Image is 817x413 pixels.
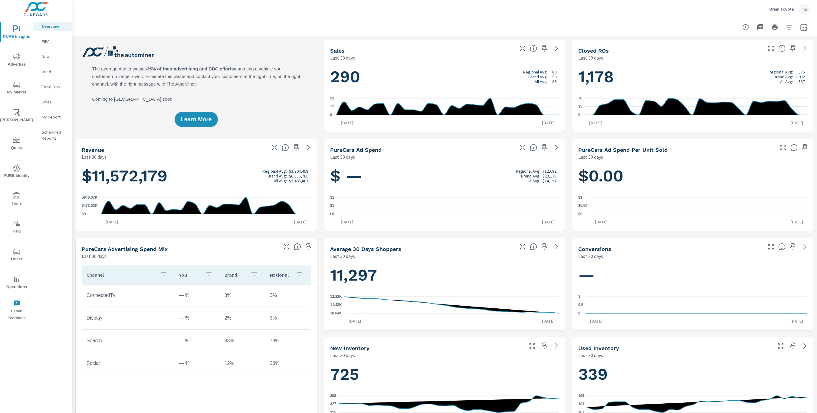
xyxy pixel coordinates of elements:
[2,300,31,322] span: Leave Feedback
[174,356,220,371] td: — %
[330,195,334,200] text: $1
[33,52,72,61] div: New
[174,333,220,348] td: — %
[2,192,31,207] span: Tools
[786,318,807,324] p: [DATE]
[766,44,776,53] button: Make Fullscreen
[294,243,301,250] span: This table looks at how you compare to the amount of budget you spend per channel as opposed to y...
[33,67,72,76] div: Used
[550,74,556,79] p: 190
[330,147,382,153] h5: PureCars Ad Spend
[538,318,559,324] p: [DATE]
[33,82,72,91] div: Fixed Ops
[521,174,540,178] p: Brand Avg:
[530,144,537,151] span: Total cost of media for all PureCars channels for the selected dealership group over the selected...
[101,219,123,225] p: [DATE]
[33,97,72,106] div: Sales
[578,303,583,307] text: 0.5
[330,246,401,252] h5: Average 30 Days Shoppers
[518,242,527,252] button: Make Fullscreen
[330,96,334,100] text: 23
[578,345,619,351] h5: Used Inventory
[42,99,67,105] p: Sales
[2,137,31,151] span: Query
[330,303,342,307] text: 11.43K
[769,21,781,33] button: Print Report
[786,120,807,126] p: [DATE]
[2,220,31,235] span: Tier2
[82,288,174,303] td: ConnectedTv
[2,53,31,68] span: Advertise
[552,143,561,152] a: See more details in report
[2,81,31,96] span: My Market
[330,54,355,61] p: Last 30 days
[82,246,168,252] h5: PureCars Advertising Spend Mix
[42,54,67,60] p: New
[578,147,668,153] h5: PureCars Ad Spend Per Unit Sold
[225,272,246,278] p: Brand
[578,402,584,406] text: 181
[304,143,313,152] a: See more details in report
[82,195,97,200] text: $946.07K
[778,143,788,152] button: Make Fullscreen
[42,38,67,44] p: PIPA
[42,129,67,141] p: Scheduled Reports
[330,67,559,87] h1: 290
[578,294,580,299] text: 1
[585,120,606,126] p: [DATE]
[586,318,607,324] p: [DATE]
[330,47,345,54] h5: Sales
[336,120,358,126] p: [DATE]
[330,294,342,299] text: 12.82K
[174,288,220,303] td: — %
[291,143,301,152] span: Save this to your personalized report
[82,333,174,348] td: Search
[181,117,212,122] span: Learn More
[270,272,291,278] p: National
[220,333,265,348] td: 83%
[220,356,265,371] td: 12%
[543,174,556,178] p: $23,178
[42,84,67,90] p: Fixed Ops
[2,25,31,40] span: PURE Insights
[578,352,603,359] p: Last 30 days
[591,219,612,225] p: [DATE]
[578,47,609,54] h5: Closed ROs
[530,45,537,52] span: Number of vehicles sold by the dealership over the selected date range. [Source: This data is sou...
[778,243,786,250] span: The number of dealer-specified goals completed by a visitor. [Source: This data is provided by th...
[304,242,313,252] span: Save this to your personalized report
[528,74,548,79] p: Brand Avg:
[790,144,798,151] span: Average cost of advertising per each vehicle sold at the dealer over the selected date range. The...
[578,195,582,200] text: $1
[330,345,369,351] h5: New Inventory
[82,252,107,260] p: Last 30 days
[543,169,556,174] p: $12,682
[330,265,559,285] h1: 11,297
[578,105,582,109] text: 35
[174,311,220,326] td: — %
[578,113,580,117] text: 0
[336,219,358,225] p: [DATE]
[33,22,72,31] div: Overview
[800,44,810,53] a: See more details in report
[289,178,308,183] p: $3,465,807
[578,204,587,208] text: $0.50
[2,276,31,291] span: Operations
[799,4,810,15] div: TS
[179,272,200,278] p: You
[265,288,310,303] td: 3%
[780,79,793,84] p: All Avg:
[766,242,776,252] button: Make Fullscreen
[330,364,559,385] h1: 725
[783,21,795,33] button: Apply Filters
[33,37,72,46] div: PIPA
[527,341,537,351] button: Make Fullscreen
[527,178,540,183] p: All Avg:
[265,356,310,371] td: 20%
[2,164,31,179] span: PURE Identity
[220,288,265,303] td: 3%
[788,242,798,252] span: Save this to your personalized report
[774,74,793,79] p: Brand Avg:
[2,109,31,124] span: [PERSON_NAME]
[82,153,107,161] p: Last 30 days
